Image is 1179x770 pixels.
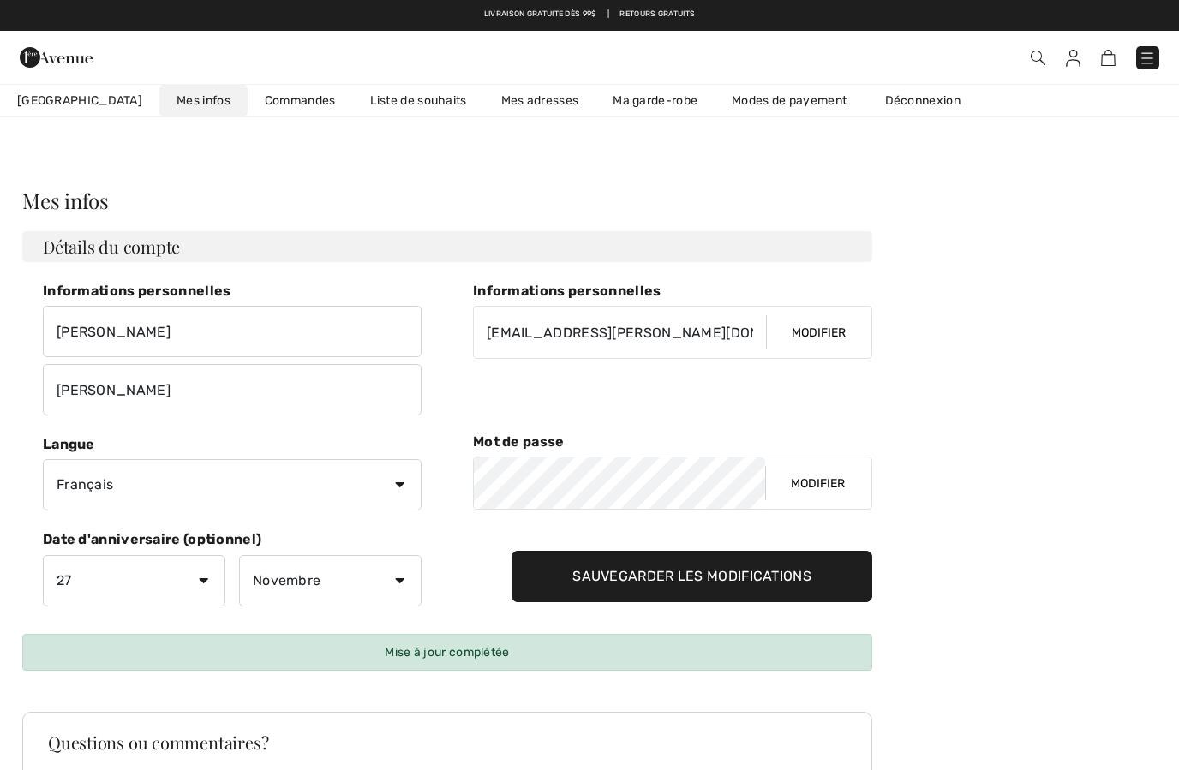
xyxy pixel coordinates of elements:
[1066,50,1080,67] img: Mes infos
[43,364,422,415] input: Nom de famille
[868,85,995,116] a: Déconnexion
[607,9,609,21] span: |
[43,531,422,547] h5: Date d'anniversaire (optionnel)
[484,9,597,21] a: Livraison gratuite dès 99$
[22,190,872,211] h2: Mes infos
[248,85,353,116] a: Commandes
[43,283,422,299] h5: Informations personnelles
[1139,50,1156,67] img: Menu
[484,85,596,116] a: Mes adresses
[1101,50,1116,66] img: Panier d'achat
[20,40,93,75] img: 1ère Avenue
[43,306,422,357] input: Prénom
[619,9,695,21] a: Retours gratuits
[766,307,871,358] button: Modifier
[22,231,872,262] h3: Détails du compte
[765,457,871,509] button: Modifier
[595,85,715,116] a: Ma garde-robe
[43,436,422,452] h5: Langue
[1031,51,1045,65] img: Recherche
[159,85,248,116] a: Mes infos
[17,92,142,110] span: [GEOGRAPHIC_DATA]
[512,551,872,602] input: Sauvegarder les modifications
[20,48,93,64] a: 1ère Avenue
[48,734,847,751] h3: Questions ou commentaires?
[473,433,565,450] span: Mot de passe
[715,85,864,116] a: Modes de payement
[473,283,872,299] h5: Informations personnelles
[22,634,872,671] div: Mise à jour complétée
[353,85,484,116] a: Liste de souhaits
